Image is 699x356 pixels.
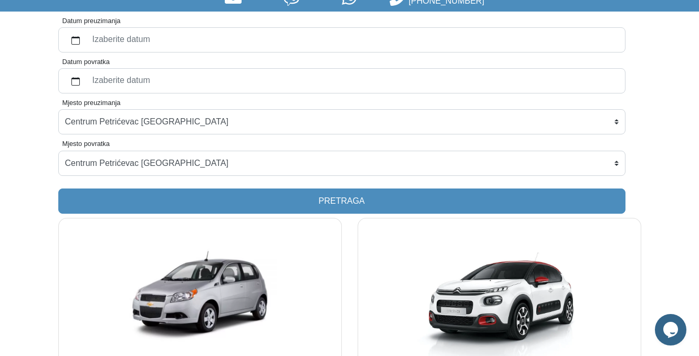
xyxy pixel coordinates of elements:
svg: calendar [71,36,80,45]
label: Izaberite datum [86,30,619,49]
label: Datum povratka [62,57,110,67]
label: Mjesto preuzimanja [62,98,121,108]
button: Pretraga [58,189,625,214]
button: calendar [65,30,86,49]
svg: calendar [71,77,80,86]
label: Datum preuzimanja [62,16,121,26]
iframe: chat widget [655,314,688,345]
label: Izaberite datum [86,71,619,90]
label: Mjesto povratka [62,139,110,149]
button: calendar [65,71,86,90]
